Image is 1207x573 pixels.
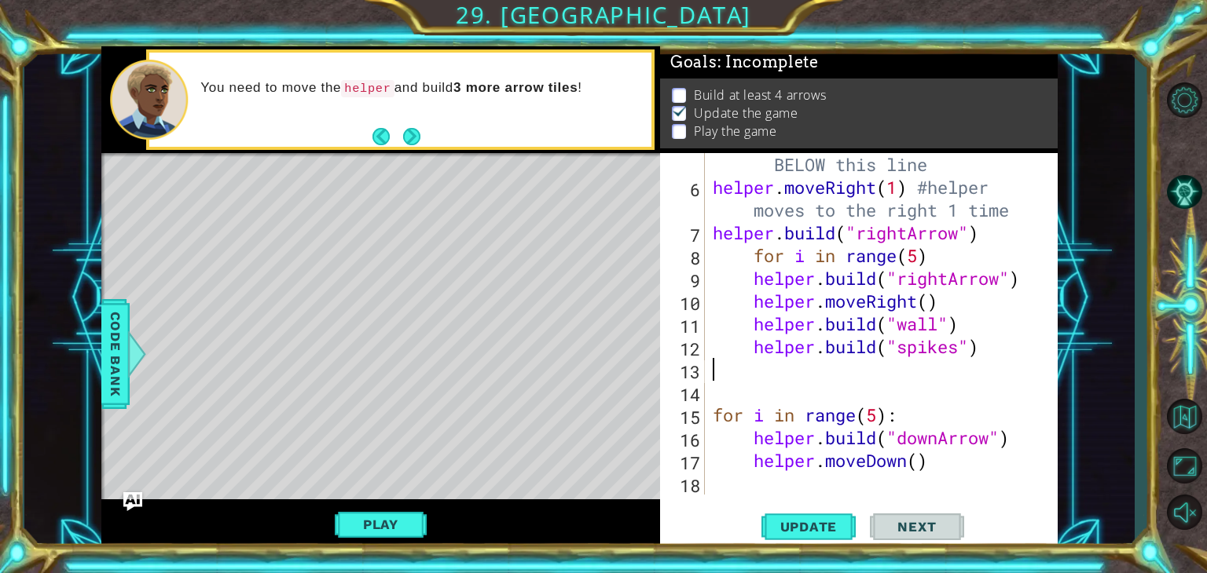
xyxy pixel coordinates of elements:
[663,292,705,315] div: 10
[403,128,420,145] button: Next
[694,104,798,122] p: Update the game
[765,519,853,535] span: Update
[663,451,705,474] div: 17
[672,104,688,117] img: Check mark for checkbox
[663,474,705,497] div: 18
[663,269,705,292] div: 9
[663,383,705,406] div: 14
[663,315,705,338] div: 11
[1161,172,1207,214] button: AI Hint
[663,133,705,178] div: 5
[663,224,705,246] div: 7
[1161,491,1207,533] button: Unmute
[372,128,403,145] button: Back
[663,360,705,383] div: 13
[1161,79,1207,121] button: Level Options
[1161,393,1207,439] button: Back to Map
[453,80,578,95] strong: 3 more arrow tiles
[663,338,705,360] div: 12
[335,509,427,539] button: Play
[123,492,142,511] button: Ask AI
[341,80,394,97] code: helper
[882,519,952,535] span: Next
[717,53,819,71] span: : Incomplete
[870,507,964,547] button: Next
[761,507,856,547] button: Update
[670,53,819,72] span: Goals
[103,306,128,402] span: Code Bank
[1161,391,1207,443] a: Back to Map
[200,79,640,97] p: You need to move the and build !
[694,122,776,140] p: Play the game
[694,86,827,104] p: Build at least 4 arrows
[663,178,705,224] div: 6
[1161,445,1207,487] button: Maximize Browser
[663,246,705,269] div: 8
[663,429,705,451] div: 16
[663,406,705,429] div: 15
